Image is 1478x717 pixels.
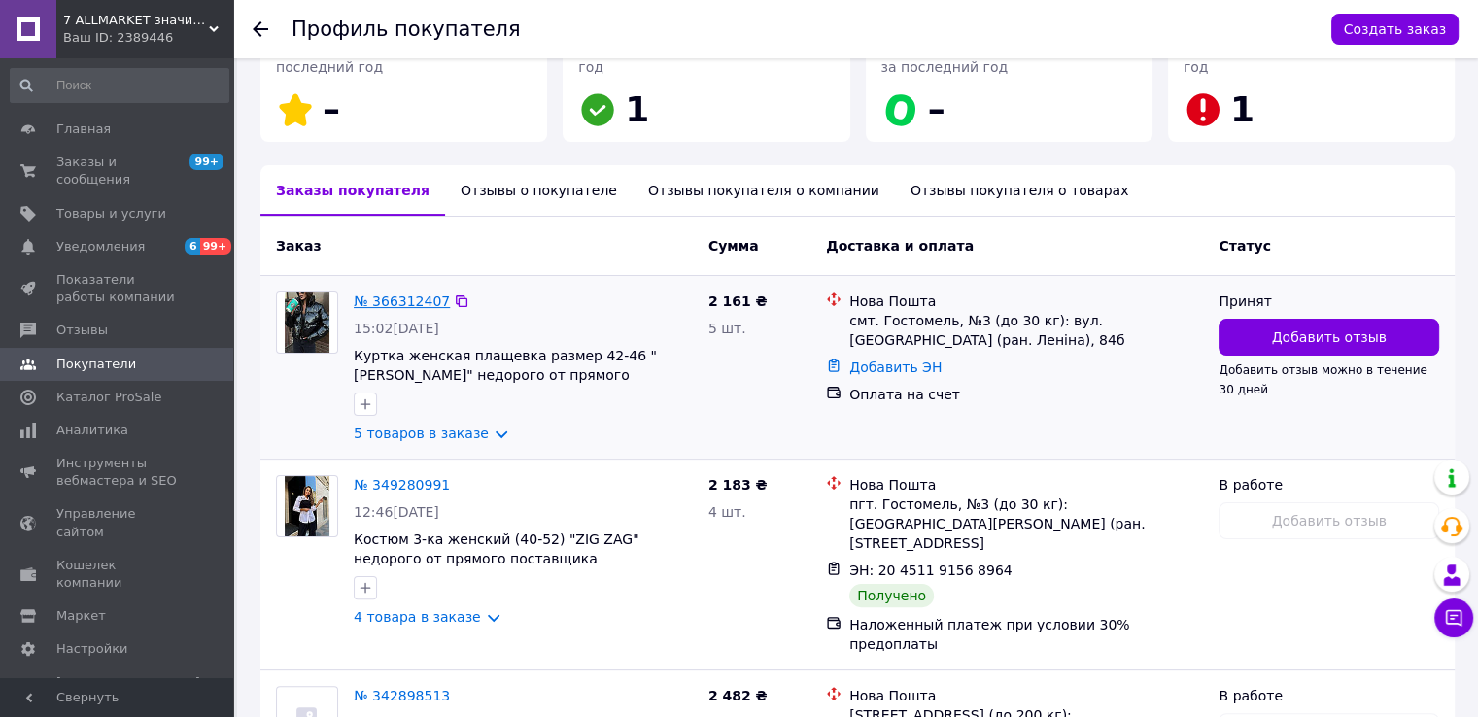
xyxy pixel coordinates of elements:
[354,321,439,336] span: 15:02[DATE]
[56,154,180,188] span: Заказы и сообщения
[708,477,768,493] span: 2 183 ₴
[200,238,232,255] span: 99+
[56,271,180,306] span: Показатели работы компании
[445,165,633,216] div: Отзывы о покупателе
[56,205,166,222] span: Товары и услуги
[276,291,338,354] a: Фото товару
[189,154,223,170] span: 99+
[849,495,1203,553] div: пгт. Гостомель, №3 (до 30 кг): [GEOGRAPHIC_DATA][PERSON_NAME] (ран. [STREET_ADDRESS]
[1219,319,1439,356] button: Добавить отзыв
[633,165,895,216] div: Отзывы покупателя о компании
[1219,686,1439,705] div: В работе
[285,476,330,536] img: Фото товару
[354,293,450,309] a: № 366312407
[253,19,268,39] div: Вернуться назад
[849,563,1013,578] span: ЭН: 20 4511 9156 8964
[56,238,145,256] span: Уведомления
[63,29,233,47] div: Ваш ID: 2389446
[708,293,768,309] span: 2 161 ₴
[849,686,1203,705] div: Нова Пошта
[63,12,209,29] span: 7 ALLMARKET значительно дешевле!
[928,89,945,129] span: –
[10,68,229,103] input: Поиск
[56,120,111,138] span: Главная
[625,89,649,129] span: 1
[849,311,1203,350] div: смт. Гостомель, №3 (до 30 кг): вул. [GEOGRAPHIC_DATA] (ран. Леніна), 84б
[826,238,974,254] span: Доставка и оплата
[1331,14,1459,45] button: Создать заказ
[354,609,481,625] a: 4 товара в заказе
[881,40,1127,75] span: Успешные заказы с Пром-оплатой за последний год
[56,505,180,540] span: Управление сайтом
[849,385,1203,404] div: Оплата на счет
[354,688,450,703] a: № 342898513
[849,584,934,607] div: Получено
[1219,475,1439,495] div: В работе
[56,322,108,339] span: Отзывы
[56,640,127,658] span: Настройки
[323,89,340,129] span: –
[354,477,450,493] a: № 349280991
[708,321,746,336] span: 5 шт.
[849,615,1203,654] div: Наложенный платеж при условии 30% предоплаты
[1230,89,1255,129] span: 1
[260,165,445,216] div: Заказы покупателя
[1434,598,1473,637] button: Чат с покупателем
[56,356,136,373] span: Покупатели
[1184,40,1436,75] span: Незабранные заказы за последний год
[849,359,942,375] a: Добавить ЭН
[1219,291,1439,311] div: Принят
[708,504,746,520] span: 4 шт.
[276,475,338,537] a: Фото товару
[849,291,1203,311] div: Нова Пошта
[354,426,489,441] a: 5 товаров в заказе
[1272,327,1387,347] span: Добавить отзыв
[185,238,200,255] span: 6
[578,40,808,75] span: Успешные заказы за последний год
[276,238,321,254] span: Заказ
[708,238,759,254] span: Сумма
[56,389,161,406] span: Каталог ProSale
[56,455,180,490] span: Инструменты вебмастера и SEO
[708,688,768,703] span: 2 482 ₴
[276,40,498,75] span: [PERSON_NAME] покупателя за последний год
[56,422,128,439] span: Аналитика
[895,165,1145,216] div: Отзывы покупателя о товарах
[56,607,106,625] span: Маркет
[56,557,180,592] span: Кошелек компании
[354,504,439,520] span: 12:46[DATE]
[1219,363,1426,396] span: Добавить отзыв можно в течение 30 дней
[849,475,1203,495] div: Нова Пошта
[354,348,657,402] a: Куртка женская плащевка размер 42-46 "[PERSON_NAME]" недорого от прямого поставщика
[285,292,330,353] img: Фото товару
[354,531,639,566] a: Костюм 3-ка женский (40-52) "ZIG ZAG" недорого от прямого поставщика
[292,17,521,41] h1: Профиль покупателя
[1219,238,1270,254] span: Статус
